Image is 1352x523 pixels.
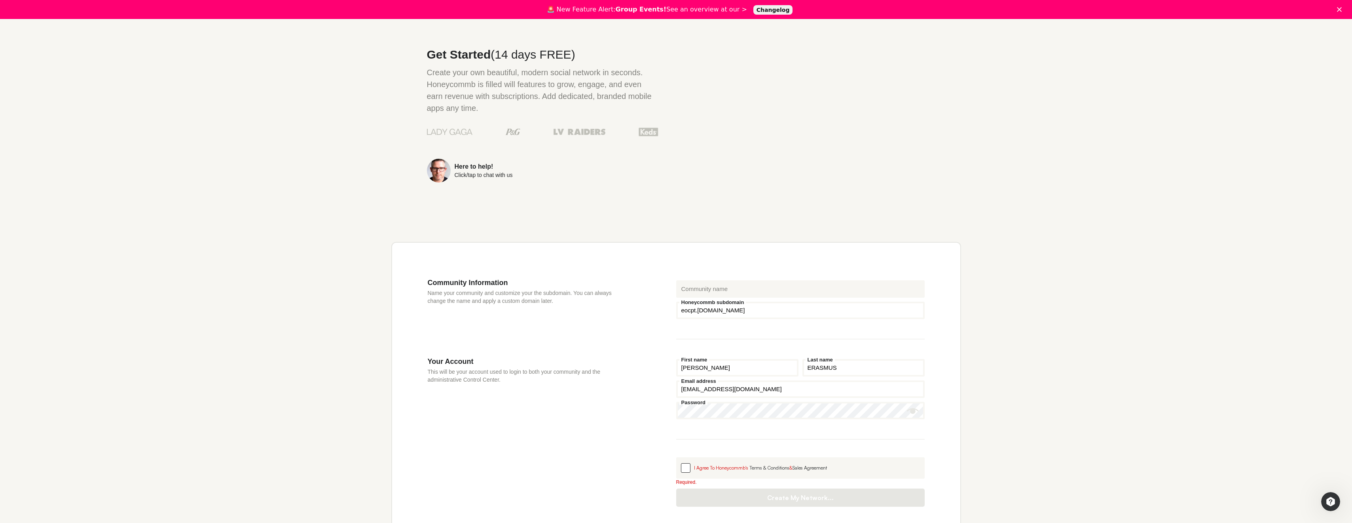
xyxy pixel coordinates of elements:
input: Email address [676,380,925,398]
h3: Community Information [428,278,629,287]
p: Create your own beautiful, modern social network in seconds. Honeycommb is filled will features t... [427,67,658,114]
div: Required. [676,480,925,485]
label: Honeycommb subdomain [679,300,746,305]
p: This will be your account used to login to both your community and the administrative Control Cen... [428,368,629,384]
img: Las Vegas Raiders [554,129,605,135]
iframe: Intercom live chat [1321,492,1340,511]
button: Create My Network... [676,489,925,507]
span: Create My Network... [684,494,917,502]
img: Lady Gaga [427,126,472,138]
a: Terms & Conditions [749,465,789,471]
img: Sean [427,159,451,183]
img: Procter & Gamble [506,129,520,135]
label: Password [679,400,707,405]
input: First name [676,359,798,377]
span: (14 days FREE) [491,48,575,61]
a: Changelog [753,5,793,15]
div: I Agree To Honeycommb's & [694,464,920,472]
a: Here to help!Click/tap to chat with us [427,159,658,183]
label: Last name [806,357,835,362]
b: Group Events! [616,6,667,13]
div: 🚨 New Feature Alert: See an overview at our > [547,6,747,13]
div: Here to help! [455,164,513,170]
label: First name [679,357,709,362]
div: Click/tap to chat with us [455,172,513,178]
div: Close [1337,7,1345,12]
label: Email address [679,378,718,384]
h2: Get Started [427,49,658,61]
input: Last name [802,359,925,377]
p: Name your community and customize your the subdomain. You can always change the name and apply a ... [428,289,629,305]
a: Sales Agreement [793,465,827,471]
input: Community name [676,280,925,298]
img: Keds [639,127,658,137]
button: Show password [907,405,919,417]
h3: Your Account [428,357,629,366]
input: your-subdomain.honeycommb.com [676,302,925,319]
